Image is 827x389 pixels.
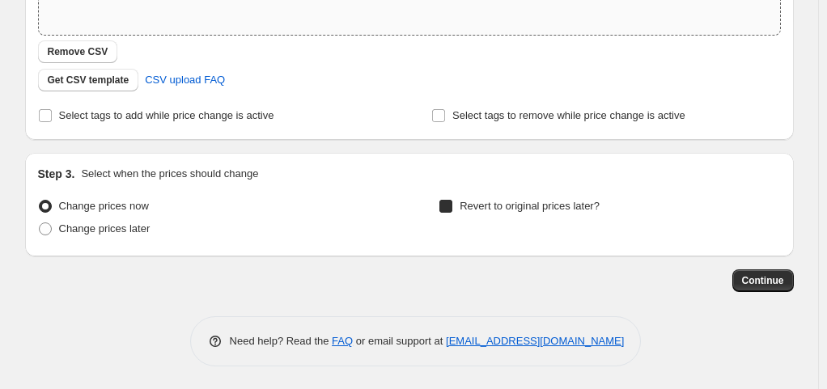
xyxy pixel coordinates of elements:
[742,274,784,287] span: Continue
[81,166,258,182] p: Select when the prices should change
[38,166,75,182] h2: Step 3.
[38,40,118,63] button: Remove CSV
[353,335,446,347] span: or email support at
[48,45,108,58] span: Remove CSV
[230,335,333,347] span: Need help? Read the
[38,69,139,91] button: Get CSV template
[59,222,151,235] span: Change prices later
[332,335,353,347] a: FAQ
[59,109,274,121] span: Select tags to add while price change is active
[59,200,149,212] span: Change prices now
[452,109,685,121] span: Select tags to remove while price change is active
[135,67,235,93] a: CSV upload FAQ
[460,200,600,212] span: Revert to original prices later?
[145,72,225,88] span: CSV upload FAQ
[446,335,624,347] a: [EMAIL_ADDRESS][DOMAIN_NAME]
[48,74,129,87] span: Get CSV template
[732,269,794,292] button: Continue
